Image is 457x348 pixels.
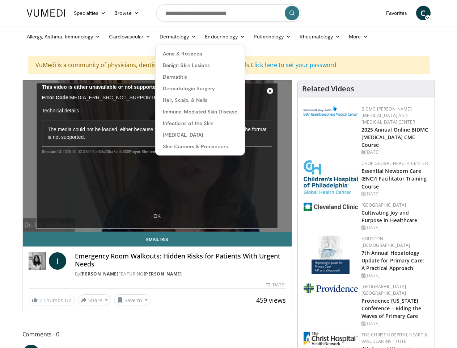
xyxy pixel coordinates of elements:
[361,202,406,208] a: [GEOGRAPHIC_DATA]
[156,141,245,152] a: Skin Cancers & Precancers
[39,297,42,304] span: 2
[114,294,151,306] button: Save to
[156,4,301,22] input: Search topics, interventions
[49,252,66,270] a: I
[156,59,245,71] a: Benign Skin Lesions
[361,106,415,125] a: BIDMC [PERSON_NAME][MEDICAL_DATA] and [MEDICAL_DATA] Center
[156,129,245,141] a: [MEDICAL_DATA]
[361,126,428,148] a: 2025 Annual Online BIDMC [MEDICAL_DATA] CME Course
[304,283,358,293] img: 9aead070-c8c9-47a8-a231-d8565ac8732e.png.150x105_q85_autocrop_double_scale_upscale_version-0.2.jpg
[80,271,119,277] a: [PERSON_NAME]
[361,191,429,197] div: [DATE]
[249,29,295,44] a: Pulmonology
[22,29,105,44] a: Allergy, Asthma, Immunology
[304,106,358,116] img: c96b19ec-a48b-46a9-9095-935f19585444.png.150x105_q85_autocrop_double_scale_upscale_version-0.2.png
[382,6,412,20] a: Favorites
[23,80,292,232] video-js: Video Player
[416,6,431,20] a: C
[144,271,182,277] a: [PERSON_NAME]
[361,272,429,279] div: [DATE]
[28,56,430,74] div: VuMedi is a community of physicians, dentists, and other clinical professionals.
[361,297,421,319] a: Providence [US_STATE] Conference – Riding the Waves of Primary Care
[23,232,292,246] a: Email Iris
[256,296,286,304] span: 459 views
[304,203,358,211] img: 1ef99228-8384-4f7a-af87-49a18d542794.png.150x105_q85_autocrop_double_scale_upscale_version-0.2.jpg
[361,332,428,344] a: The Christ Hospital Heart & Vascular Institute
[78,294,111,306] button: Share
[361,320,429,327] div: [DATE]
[29,295,75,306] a: 2 Thumbs Up
[105,29,155,44] a: Cardiovascular
[361,149,429,156] div: [DATE]
[312,236,350,274] img: 83b65fa9-3c25-403e-891e-c43026028dd2.jpg.150x105_q85_autocrop_double_scale_upscale_version-0.2.jpg
[344,29,372,44] a: More
[361,160,428,166] a: CHOP Global Health Center
[200,29,249,44] a: Endocrinology
[361,283,406,296] a: [GEOGRAPHIC_DATA] [GEOGRAPHIC_DATA]
[295,29,344,44] a: Rheumatology
[156,106,245,117] a: Immune-Mediated Skin Disease
[75,252,286,268] h4: Emergency Room Walkouts: Hidden Risks for Patients With Urgent Needs
[155,29,201,44] a: Dermatology
[22,330,292,339] span: Comments 0
[75,271,286,277] div: By FEATURING
[361,224,429,231] div: [DATE]
[156,48,245,59] a: Acne & Rosacea
[156,71,245,83] a: Dermatitis
[361,249,424,272] a: 7th Annual Hepatology Update for Primary Care: A Practical Approach
[156,83,245,94] a: Dermatologic Surgery
[110,6,143,20] a: Browse
[361,167,427,190] a: Essential Newborn Care (ENC)1 Facilitator Training Course
[304,160,358,194] img: 8fbf8b72-0f77-40e1-90f4-9648163fd298.jpg.150x105_q85_autocrop_double_scale_upscale_version-0.2.jpg
[361,209,418,224] a: Cultivating Joy and Purpose in Healthcare
[27,9,65,17] img: VuMedi Logo
[302,84,354,93] h4: Related Videos
[361,236,410,248] a: Houston [DEMOGRAPHIC_DATA]
[69,6,110,20] a: Specialties
[156,117,245,129] a: Infections of the Skin
[156,94,245,106] a: Hair, Scalp, & Nails
[251,61,337,69] a: Click here to set your password
[29,252,46,270] img: Dr. Iris Gorfinkel
[266,282,285,288] div: [DATE]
